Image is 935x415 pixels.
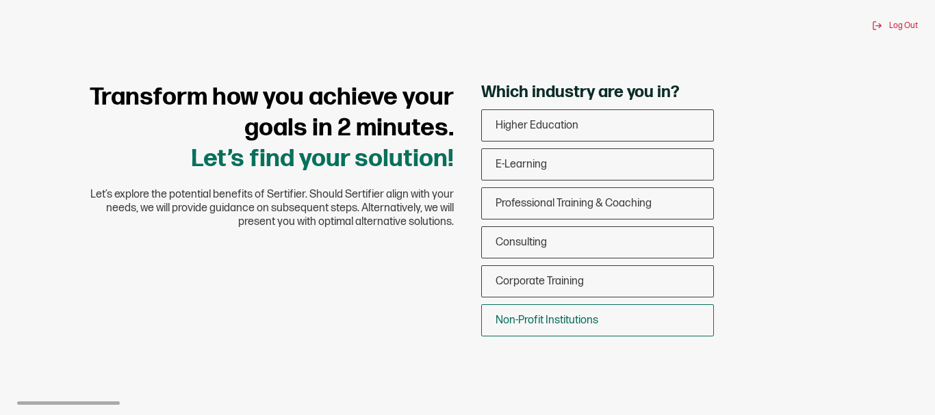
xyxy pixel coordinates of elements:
span: Let’s explore the potential benefits of Sertifier. Should Sertifier align with your needs, we wil... [71,188,454,229]
span: E-Learning [496,158,547,171]
span: Non-Profit Institutions [496,314,598,327]
span: Corporate Training [496,275,584,288]
span: Transform how you achieve your goals in 2 minutes. [90,83,454,143]
span: Log Out [889,21,918,31]
iframe: Chat Widget [867,349,935,415]
span: Which industry are you in? [481,82,680,103]
span: Consulting [496,236,547,249]
span: Professional Training & Coaching [496,197,652,210]
span: Higher Education [496,119,578,132]
h1: Let’s find your solution! [71,82,454,174]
